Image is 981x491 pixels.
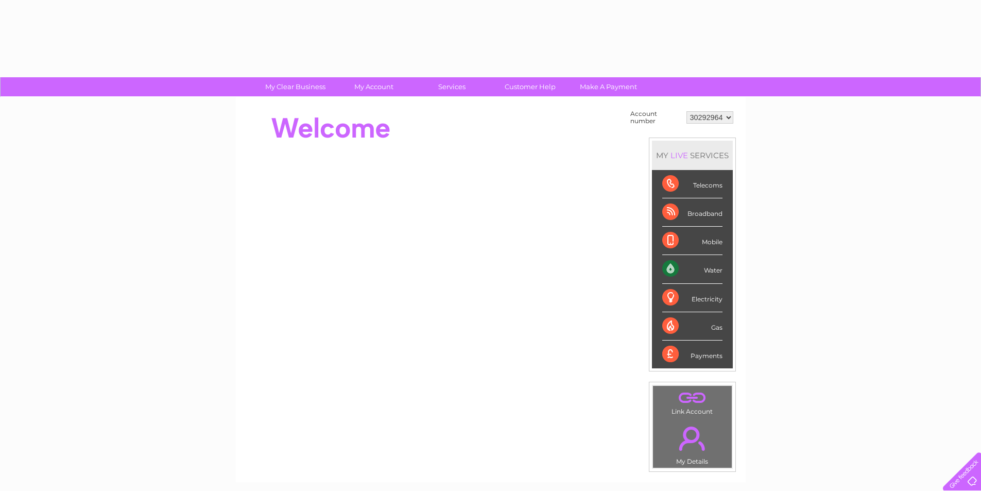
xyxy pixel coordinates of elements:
td: My Details [652,418,732,468]
div: Electricity [662,284,722,312]
div: Telecoms [662,170,722,198]
div: MY SERVICES [652,141,733,170]
td: Link Account [652,385,732,418]
div: LIVE [668,150,690,160]
a: . [656,388,729,407]
a: Make A Payment [566,77,651,96]
a: Customer Help [488,77,573,96]
a: Services [409,77,494,96]
td: Account number [628,108,684,127]
div: Mobile [662,227,722,255]
a: My Account [331,77,416,96]
div: Broadband [662,198,722,227]
div: Water [662,255,722,283]
a: . [656,420,729,456]
div: Gas [662,312,722,341]
div: Payments [662,341,722,368]
a: My Clear Business [253,77,338,96]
